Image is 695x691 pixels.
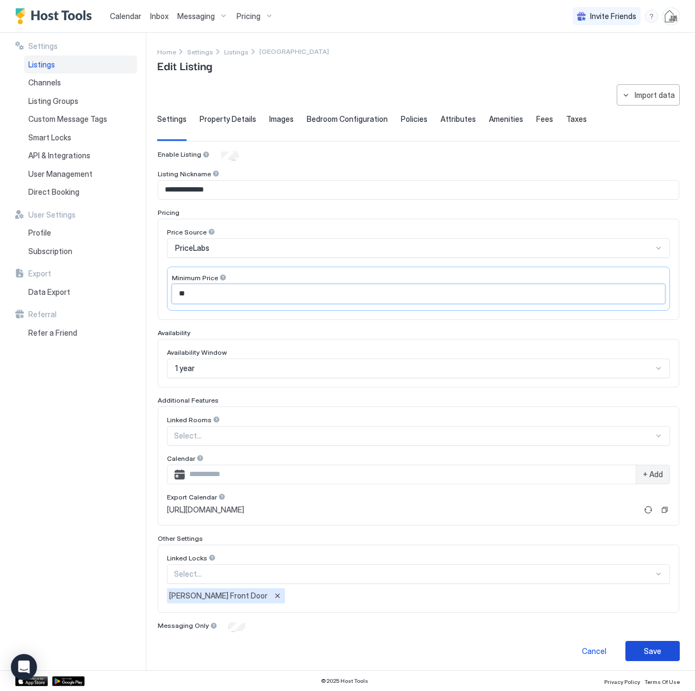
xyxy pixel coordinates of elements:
[28,246,72,256] span: Subscription
[644,645,661,657] div: Save
[157,46,176,57] div: Breadcrumb
[28,210,76,220] span: User Settings
[187,46,213,57] div: Breadcrumb
[167,228,207,236] span: Price Source
[157,48,176,56] span: Home
[28,78,61,88] span: Channels
[224,46,249,57] div: Breadcrumb
[157,46,176,57] a: Home
[644,678,680,685] span: Terms Of Use
[28,228,51,238] span: Profile
[28,287,70,297] span: Data Export
[645,10,658,23] div: menu
[167,493,217,501] span: Export Calendar
[150,10,169,22] a: Inbox
[15,676,48,686] a: App Store
[11,654,37,680] div: Open Intercom Messenger
[187,48,213,56] span: Settings
[28,328,77,338] span: Refer a Friend
[15,8,97,24] a: Host Tools Logo
[28,41,58,51] span: Settings
[24,183,137,201] a: Direct Booking
[169,591,268,601] span: [PERSON_NAME] Front Door
[269,114,294,124] span: Images
[167,554,207,562] span: Linked Locks
[635,89,675,101] div: Import data
[659,504,670,515] button: Copy
[567,641,621,661] button: Cancel
[28,114,107,124] span: Custom Message Tags
[200,114,256,124] span: Property Details
[172,285,665,303] input: Input Field
[158,396,219,404] span: Additional Features
[28,96,78,106] span: Listing Groups
[28,187,79,197] span: Direct Booking
[224,46,249,57] a: Listings
[24,55,137,74] a: Listings
[24,224,137,242] a: Profile
[321,677,368,684] span: © 2025 Host Tools
[642,503,655,516] button: Refresh
[24,242,137,261] a: Subscription
[167,454,195,462] span: Calendar
[175,363,195,373] span: 1 year
[489,114,523,124] span: Amenities
[224,48,249,56] span: Listings
[24,324,137,342] a: Refer a Friend
[167,416,212,424] span: Linked Rooms
[24,128,137,147] a: Smart Locks
[158,208,179,217] span: Pricing
[259,47,329,55] span: Breadcrumb
[158,329,190,337] span: Availability
[110,11,141,21] span: Calendar
[158,170,211,178] span: Listing Nickname
[28,169,92,179] span: User Management
[158,181,679,199] input: Input Field
[604,678,640,685] span: Privacy Policy
[643,470,663,479] span: + Add
[167,505,244,515] span: [URL][DOMAIN_NAME]
[52,676,85,686] a: Google Play Store
[28,60,55,70] span: Listings
[617,84,680,106] button: Import data
[172,274,218,282] span: Minimum Price
[625,641,680,661] button: Save
[566,114,587,124] span: Taxes
[158,534,203,542] span: Other Settings
[237,11,260,21] span: Pricing
[28,310,57,319] span: Referral
[582,645,606,657] div: Cancel
[662,8,680,25] div: User profile
[110,10,141,22] a: Calendar
[187,46,213,57] a: Settings
[157,114,187,124] span: Settings
[28,269,51,279] span: Export
[24,73,137,92] a: Channels
[177,11,215,21] span: Messaging
[401,114,427,124] span: Policies
[150,11,169,21] span: Inbox
[272,590,283,601] button: Remove
[167,505,637,515] a: [URL][DOMAIN_NAME]
[28,133,71,143] span: Smart Locks
[440,114,476,124] span: Attributes
[24,283,137,301] a: Data Export
[157,57,212,73] span: Edit Listing
[175,243,209,253] span: PriceLabs
[185,465,636,484] input: Input Field
[28,151,90,161] span: API & Integrations
[644,675,680,687] a: Terms Of Use
[536,114,553,124] span: Fees
[307,114,388,124] span: Bedroom Configuration
[24,110,137,128] a: Custom Message Tags
[24,92,137,110] a: Listing Groups
[158,150,201,158] span: Enable Listing
[590,11,636,21] span: Invite Friends
[24,165,137,183] a: User Management
[158,621,209,630] span: Messaging Only
[604,675,640,687] a: Privacy Policy
[24,146,137,165] a: API & Integrations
